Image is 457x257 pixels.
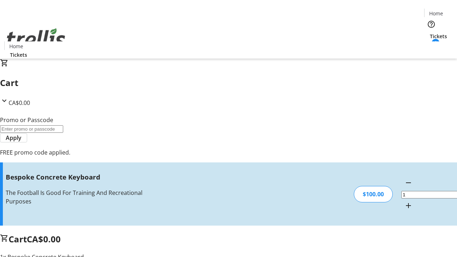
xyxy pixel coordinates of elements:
img: Orient E2E Organization FF5IkU6PR7's Logo [4,20,68,56]
button: Decrement by one [401,176,416,190]
h3: Bespoke Concrete Keyboard [6,172,162,182]
button: Help [424,17,438,31]
button: Cart [424,40,438,54]
a: Tickets [4,51,33,59]
span: CA$0.00 [27,233,61,245]
span: Home [9,42,23,50]
span: Tickets [430,32,447,40]
div: The Football Is Good For Training And Recreational Purposes [6,188,162,206]
span: Home [429,10,443,17]
span: Tickets [10,51,27,59]
span: CA$0.00 [9,99,30,107]
a: Tickets [424,32,453,40]
span: Apply [6,133,21,142]
a: Home [5,42,27,50]
a: Home [425,10,447,17]
div: $100.00 [354,186,393,202]
button: Increment by one [401,198,416,213]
